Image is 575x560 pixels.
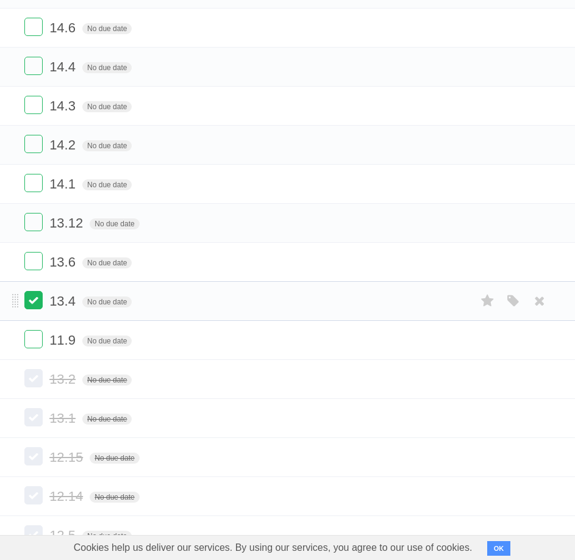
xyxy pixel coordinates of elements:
[90,492,139,503] span: No due date
[49,528,79,543] span: 12.5
[487,541,511,556] button: OK
[49,176,79,192] span: 14.1
[24,252,43,270] label: Done
[24,18,43,36] label: Done
[82,179,132,190] span: No due date
[82,140,132,151] span: No due date
[49,59,79,74] span: 14.4
[24,447,43,465] label: Done
[82,414,132,425] span: No due date
[24,369,43,387] label: Done
[49,489,86,504] span: 12.14
[82,23,132,34] span: No due date
[62,536,485,560] span: Cookies help us deliver our services. By using our services, you agree to our use of cookies.
[82,101,132,112] span: No due date
[49,137,79,153] span: 14.2
[82,531,132,542] span: No due date
[24,486,43,504] label: Done
[24,525,43,544] label: Done
[82,375,132,386] span: No due date
[49,20,79,35] span: 14.6
[49,450,86,465] span: 12.15
[49,372,79,387] span: 13.2
[24,213,43,231] label: Done
[24,57,43,75] label: Done
[24,291,43,309] label: Done
[49,293,79,309] span: 13.4
[476,291,499,311] label: Star task
[24,174,43,192] label: Done
[49,254,79,270] span: 13.6
[90,218,139,229] span: No due date
[24,330,43,348] label: Done
[82,257,132,268] span: No due date
[24,408,43,426] label: Done
[49,332,79,348] span: 11.9
[90,453,139,464] span: No due date
[24,96,43,114] label: Done
[49,411,79,426] span: 13.1
[82,296,132,307] span: No due date
[82,62,132,73] span: No due date
[49,98,79,113] span: 14.3
[82,336,132,346] span: No due date
[49,215,86,231] span: 13.12
[24,135,43,153] label: Done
